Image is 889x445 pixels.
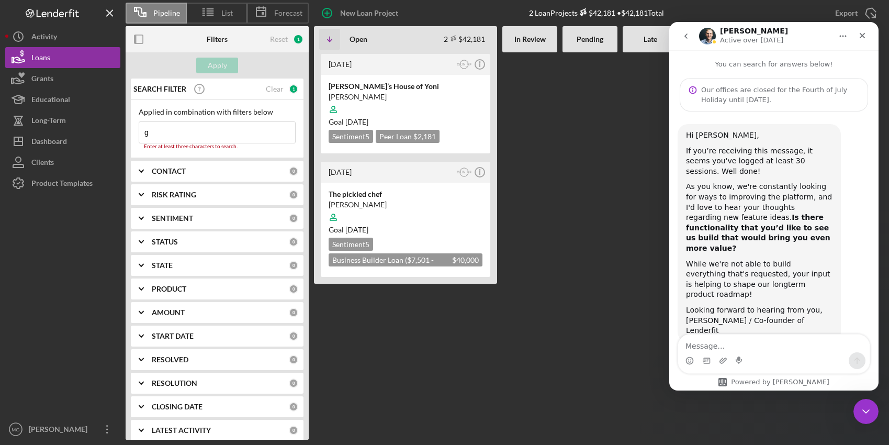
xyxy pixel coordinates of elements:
[31,173,93,196] div: Product Templates
[31,152,54,175] div: Clients
[289,355,298,364] div: 0
[314,3,409,24] button: New Loan Project
[5,68,120,89] button: Grants
[376,130,440,143] div: Peer Loan
[457,165,471,180] button: [PERSON_NAME]
[289,84,298,94] div: 1
[319,160,492,279] a: [DATE][PERSON_NAME]The pickled chef[PERSON_NAME]Goal [DATE]Sentiment5Business Builder Loan ($7,50...
[5,26,120,47] button: Activity
[289,426,298,435] div: 0
[413,132,436,141] span: $2,181
[329,253,482,266] div: Business Builder Loan ($7,501 - $50,000)
[289,379,298,388] div: 0
[31,110,66,133] div: Long-Term
[577,35,603,43] b: Pending
[31,26,57,50] div: Activity
[329,168,352,176] time: 2022-12-13 19:18
[345,225,368,234] time: 12/30/2022
[152,426,211,435] b: LATEST ACTIVITY
[152,214,193,222] b: SENTIMENT
[26,419,94,442] div: [PERSON_NAME]
[345,117,368,126] time: 08/14/2023
[152,191,196,199] b: RISK RATING
[289,261,298,270] div: 0
[444,35,485,43] div: 2 $42,181
[221,9,233,17] span: List
[289,214,298,223] div: 0
[578,8,615,17] div: $42,181
[5,152,120,173] button: Clients
[329,130,373,143] div: Sentiment 5
[266,85,284,93] div: Clear
[5,131,120,152] button: Dashboard
[329,92,482,102] div: [PERSON_NAME]
[289,237,298,247] div: 0
[139,108,296,116] div: Applied in combination with filters below
[329,60,352,69] time: 2023-08-08 20:51
[152,355,188,364] b: RESOLVED
[340,3,398,24] div: New Loan Project
[319,52,492,155] a: [DATE][PERSON_NAME][PERSON_NAME]’s House of Yoni[PERSON_NAME]Goal [DATE]Sentiment5Peer Loan $2,181
[5,110,120,131] button: Long-Term
[293,34,303,44] div: 1
[139,143,296,150] div: Enter at least three characters to search.
[5,173,120,194] button: Product Templates
[5,47,120,68] button: Loans
[207,35,228,43] b: Filters
[329,238,373,251] div: Sentiment 5
[31,89,70,113] div: Educational
[514,35,546,43] b: In Review
[196,58,238,73] button: Apply
[329,189,482,199] div: The pickled chef
[153,9,180,17] span: Pipeline
[12,427,19,432] text: MG
[853,399,879,424] iframe: Intercom live chat
[5,89,120,110] a: Educational
[450,170,478,174] text: [PERSON_NAME]
[152,238,178,246] b: STATUS
[289,190,298,199] div: 0
[457,58,471,72] button: [PERSON_NAME]
[289,166,298,176] div: 0
[329,199,482,210] div: [PERSON_NAME]
[289,284,298,294] div: 0
[208,58,227,73] div: Apply
[152,308,185,317] b: AMOUNT
[452,255,479,264] span: $40,000
[5,419,120,440] button: MG[PERSON_NAME]
[835,3,858,24] div: Export
[289,308,298,317] div: 0
[270,35,288,43] div: Reset
[152,261,173,270] b: STATE
[152,285,186,293] b: PRODUCT
[31,47,50,71] div: Loans
[350,35,367,43] b: Open
[274,9,302,17] span: Forecast
[152,379,197,387] b: RESOLUTION
[289,331,298,341] div: 0
[529,8,664,17] div: 2 Loan Projects • $42,181 Total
